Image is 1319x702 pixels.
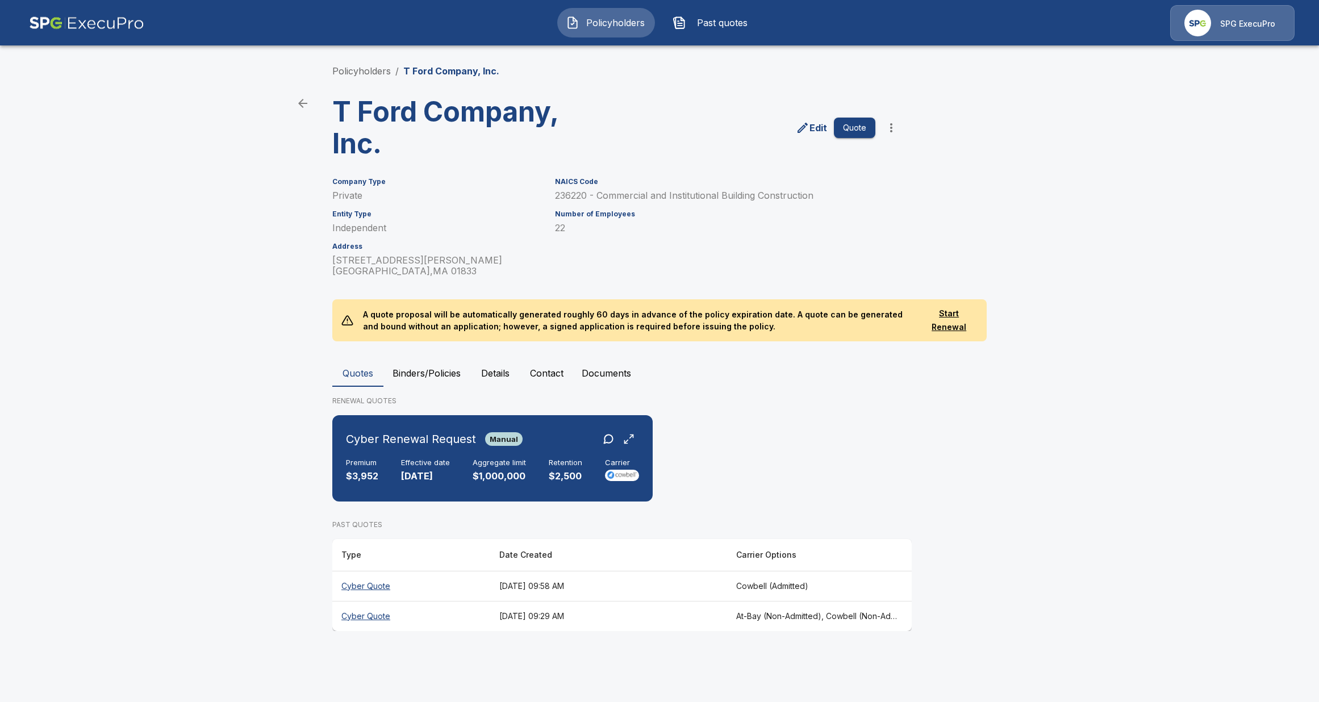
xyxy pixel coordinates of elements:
[354,299,921,341] p: A quote proposal will be automatically generated roughly 60 days in advance of the policy expirat...
[332,571,490,601] th: Cyber Quote
[332,210,541,218] h6: Entity Type
[490,539,727,571] th: Date Created
[727,571,912,601] th: Cowbell (Admitted)
[346,458,378,467] h6: Premium
[291,92,314,115] a: back
[383,360,470,387] button: Binders/Policies
[573,360,640,387] button: Documents
[490,601,727,631] th: [DATE] 09:29 AM
[555,190,875,201] p: 236220 - Commercial and Institutional Building Construction
[473,470,526,483] p: $1,000,000
[555,223,875,233] p: 22
[29,5,144,41] img: AA Logo
[401,458,450,467] h6: Effective date
[403,64,499,78] p: T Ford Company, Inc.
[332,360,383,387] button: Quotes
[332,255,541,277] p: [STREET_ADDRESS][PERSON_NAME] [GEOGRAPHIC_DATA] , MA 01833
[485,434,523,444] span: Manual
[470,360,521,387] button: Details
[557,8,655,37] button: Policyholders IconPolicyholders
[332,190,541,201] p: Private
[794,119,829,137] a: edit
[401,470,450,483] p: [DATE]
[809,121,827,135] p: Edit
[834,118,875,139] button: Quote
[920,303,978,338] button: Start Renewal
[584,16,646,30] span: Policyholders
[880,116,903,139] button: more
[727,539,912,571] th: Carrier Options
[566,16,579,30] img: Policyholders Icon
[332,223,541,233] p: Independent
[332,360,987,387] div: policyholder tabs
[555,178,875,186] h6: NAICS Code
[1220,18,1275,30] p: SPG ExecuPro
[473,458,526,467] h6: Aggregate limit
[346,470,378,483] p: $3,952
[332,396,987,406] p: RENEWAL QUOTES
[490,571,727,601] th: [DATE] 09:58 AM
[549,458,582,467] h6: Retention
[727,601,912,631] th: At-Bay (Non-Admitted), Cowbell (Non-Admitted), Corvus Cyber (Non-Admitted), Tokio Marine TMHCC (N...
[1184,10,1211,36] img: Agency Icon
[332,539,912,631] table: responsive table
[346,430,476,448] h6: Cyber Renewal Request
[664,8,762,37] button: Past quotes IconPast quotes
[605,470,639,481] img: Carrier
[332,178,541,186] h6: Company Type
[521,360,573,387] button: Contact
[395,64,399,78] li: /
[1170,5,1295,41] a: Agency IconSPG ExecuPro
[691,16,753,30] span: Past quotes
[332,96,613,160] h3: T Ford Company, Inc.
[332,520,912,530] p: PAST QUOTES
[332,65,391,77] a: Policyholders
[332,243,541,250] h6: Address
[332,539,490,571] th: Type
[673,16,686,30] img: Past quotes Icon
[555,210,875,218] h6: Number of Employees
[549,470,582,483] p: $2,500
[332,64,499,78] nav: breadcrumb
[605,458,639,467] h6: Carrier
[332,601,490,631] th: Cyber Quote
